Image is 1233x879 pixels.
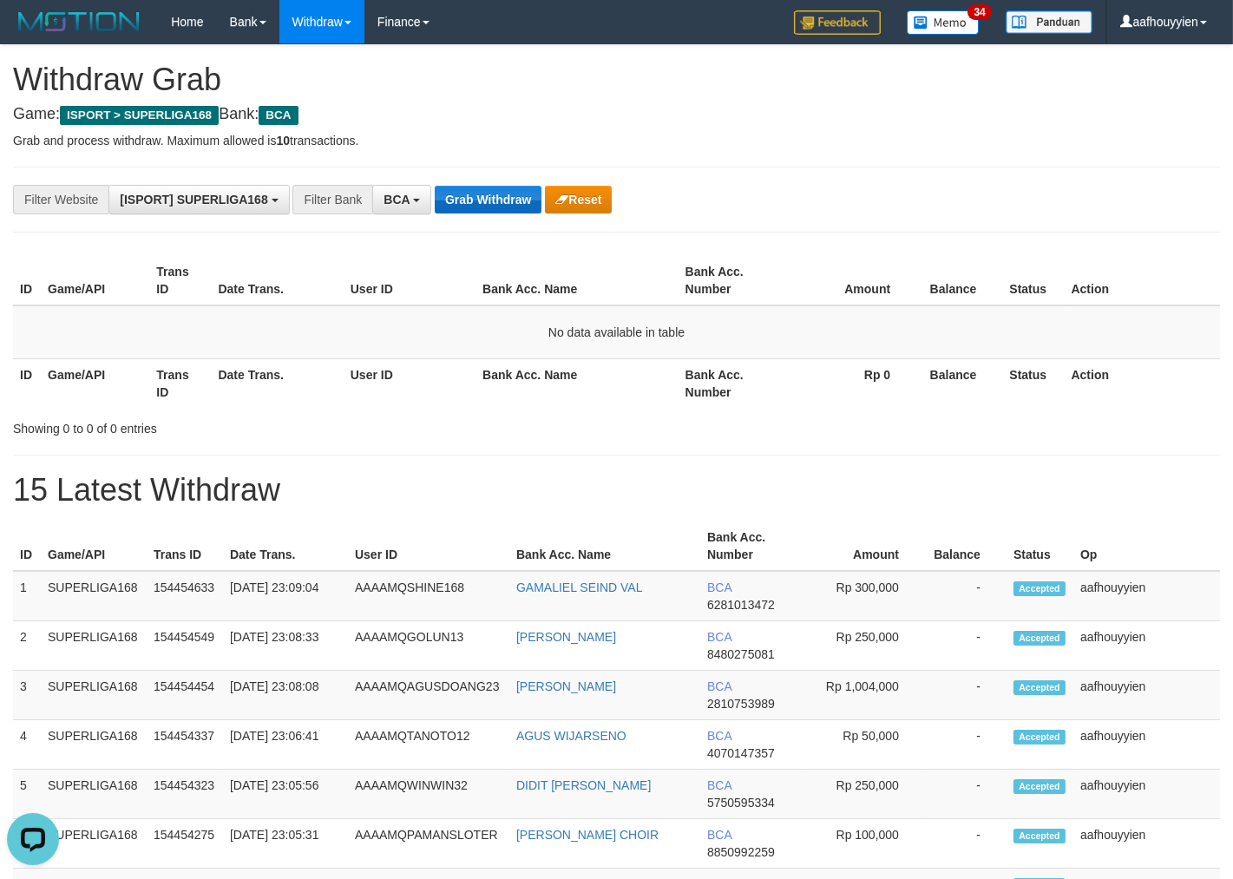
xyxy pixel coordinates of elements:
span: Copy 8850992259 to clipboard [707,845,775,859]
th: Game/API [41,256,149,305]
span: 34 [967,4,991,20]
button: [ISPORT] SUPERLIGA168 [108,185,289,214]
td: SUPERLIGA168 [41,571,147,621]
td: AAAAMQAGUSDOANG23 [348,671,509,720]
span: Copy 8480275081 to clipboard [707,647,775,661]
img: Button%20Memo.svg [907,10,980,35]
td: aafhouyyien [1073,571,1220,621]
a: GAMALIEL SEIND VAL [516,581,643,594]
td: [DATE] 23:08:08 [223,671,348,720]
span: Accepted [1013,730,1066,745]
td: aafhouyyien [1073,720,1220,770]
td: 154454323 [147,770,223,819]
td: AAAAMQGOLUN13 [348,621,509,671]
span: Accepted [1013,829,1066,843]
th: User ID [348,521,509,571]
button: BCA [372,185,431,214]
td: Rp 250,000 [803,770,925,819]
td: Rp 300,000 [803,571,925,621]
td: Rp 1,004,000 [803,671,925,720]
th: Bank Acc. Number [700,521,803,571]
span: Accepted [1013,680,1066,695]
td: Rp 250,000 [803,621,925,671]
img: MOTION_logo.png [13,9,145,35]
img: Feedback.jpg [794,10,881,35]
span: BCA [707,828,731,842]
th: Game/API [41,358,149,408]
th: Trans ID [149,358,211,408]
span: ISPORT > SUPERLIGA168 [60,106,219,125]
img: panduan.png [1006,10,1092,34]
td: [DATE] 23:05:56 [223,770,348,819]
th: Trans ID [149,256,211,305]
td: - [925,571,1007,621]
a: [PERSON_NAME] [516,679,616,693]
th: Balance [916,256,1002,305]
td: 5 [13,770,41,819]
td: aafhouyyien [1073,819,1220,869]
td: Rp 50,000 [803,720,925,770]
td: No data available in table [13,305,1220,359]
h1: Withdraw Grab [13,62,1220,97]
td: [DATE] 23:06:41 [223,720,348,770]
th: Balance [925,521,1007,571]
td: 3 [13,671,41,720]
span: Copy 5750595334 to clipboard [707,796,775,810]
span: BCA [384,193,410,207]
td: aafhouyyien [1073,621,1220,671]
span: Copy 6281013472 to clipboard [707,598,775,612]
td: 154454337 [147,720,223,770]
span: Copy 2810753989 to clipboard [707,697,775,711]
div: Showing 0 to 0 of 0 entries [13,413,501,437]
td: AAAAMQWINWIN32 [348,770,509,819]
span: Accepted [1013,779,1066,794]
td: aafhouyyien [1073,770,1220,819]
span: BCA [707,679,731,693]
span: BCA [707,778,731,792]
button: Reset [545,186,612,213]
th: Op [1073,521,1220,571]
td: - [925,819,1007,869]
td: SUPERLIGA168 [41,819,147,869]
button: Open LiveChat chat widget [7,7,59,59]
a: AGUS WIJARSENO [516,729,626,743]
th: ID [13,358,41,408]
th: Bank Acc. Name [475,358,679,408]
th: User ID [344,256,475,305]
a: [PERSON_NAME] [516,630,616,644]
th: Status [1002,256,1064,305]
td: SUPERLIGA168 [41,770,147,819]
td: SUPERLIGA168 [41,671,147,720]
td: 154454549 [147,621,223,671]
th: Date Trans. [211,256,343,305]
th: User ID [344,358,475,408]
td: AAAAMQPAMANSLOTER [348,819,509,869]
td: SUPERLIGA168 [41,720,147,770]
span: Copy 4070147357 to clipboard [707,746,775,760]
td: SUPERLIGA168 [41,621,147,671]
th: Bank Acc. Name [509,521,700,571]
a: [PERSON_NAME] CHOIR [516,828,659,842]
button: Grab Withdraw [435,186,541,213]
th: Amount [803,521,925,571]
td: 154454275 [147,819,223,869]
th: Status [1002,358,1064,408]
span: [ISPORT] SUPERLIGA168 [120,193,267,207]
td: - [925,720,1007,770]
td: 154454454 [147,671,223,720]
td: - [925,671,1007,720]
div: Filter Website [13,185,108,214]
th: Game/API [41,521,147,571]
td: AAAAMQSHINE168 [348,571,509,621]
th: ID [13,521,41,571]
h1: 15 Latest Withdraw [13,473,1220,508]
strong: 10 [276,134,290,148]
th: Bank Acc. Name [475,256,679,305]
th: Status [1007,521,1073,571]
th: Bank Acc. Number [679,256,787,305]
p: Grab and process withdraw. Maximum allowed is transactions. [13,132,1220,149]
a: DIDIT [PERSON_NAME] [516,778,651,792]
th: Date Trans. [223,521,348,571]
th: Action [1065,256,1220,305]
td: - [925,770,1007,819]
